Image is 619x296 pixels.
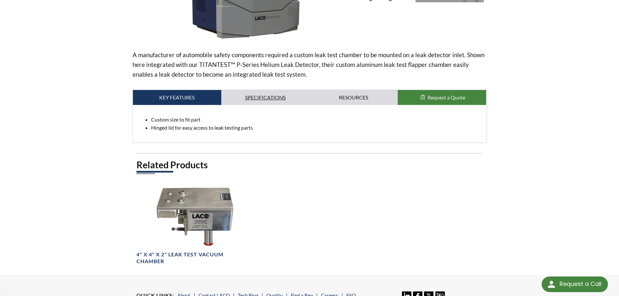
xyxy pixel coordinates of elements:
a: Resources [310,90,398,105]
h2: Related Products [136,159,483,171]
span: Request a Quote [428,94,465,100]
p: A manufacturer of automobile safety components required a custom leak test chamber to be mounted ... [133,50,487,79]
a: LVC040402-2222-LD, angled top view4" X 4" X 2" Leak Test Vacuum Chamber [136,185,248,265]
li: Hinged lid for easy access to leak testing parts [151,123,481,132]
li: Custom size to fit part [151,115,481,124]
a: Specifications [221,90,310,105]
a: Key Features [133,90,221,105]
div: Request a Call [542,277,608,292]
div: Request a Call [560,277,601,291]
button: Request a Quote [398,90,486,105]
img: round button [546,279,557,290]
h4: 4" X 4" X 2" Leak Test Vacuum Chamber [136,251,248,265]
